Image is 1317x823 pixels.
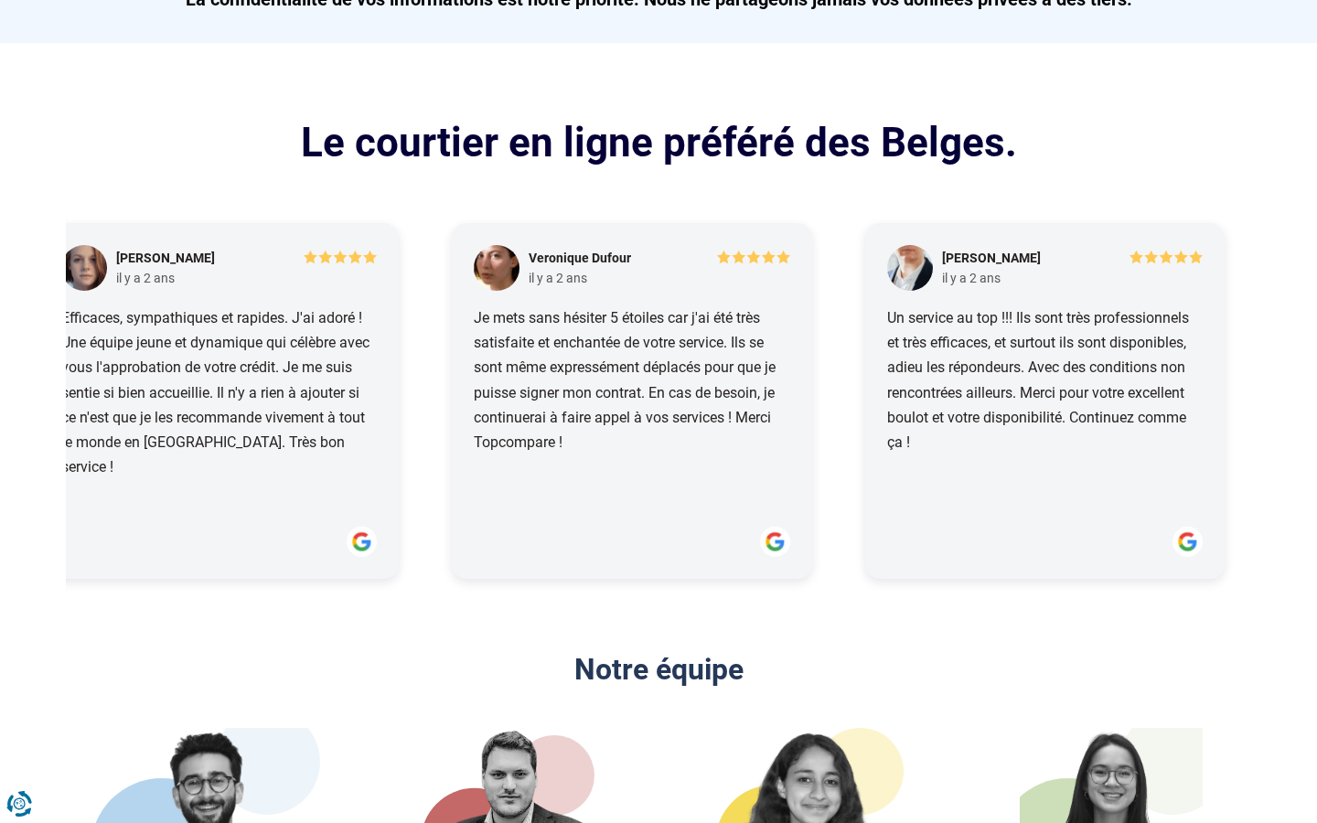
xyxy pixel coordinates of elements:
h2: Notre équipe [66,652,1251,687]
div: il y a 2 ans [942,270,1001,286]
img: 5/5 [717,250,790,264]
img: 5/5 [304,250,377,264]
img: 5/5 [1130,250,1203,264]
div: il y a 2 ans [529,270,587,286]
p: Efficaces, sympathiques et rapides. J'ai adoré ! Une équipe jeune et dynamique qui célèbre avec v... [61,305,377,511]
h2: Le courtier en ligne préféré des Belges. [66,116,1251,170]
div: [PERSON_NAME] [942,250,1041,268]
div: Veronique Dufour [529,250,631,268]
div: il y a 2 ans [116,270,175,286]
p: Un service au top !!! Ils sont très professionnels et très efficaces, et surtout ils sont disponi... [887,305,1203,511]
p: Je mets sans hésiter 5 étoiles car j'ai été très satisfaite et enchantée de votre service. Ils se... [474,305,789,511]
div: [PERSON_NAME] [116,250,215,268]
